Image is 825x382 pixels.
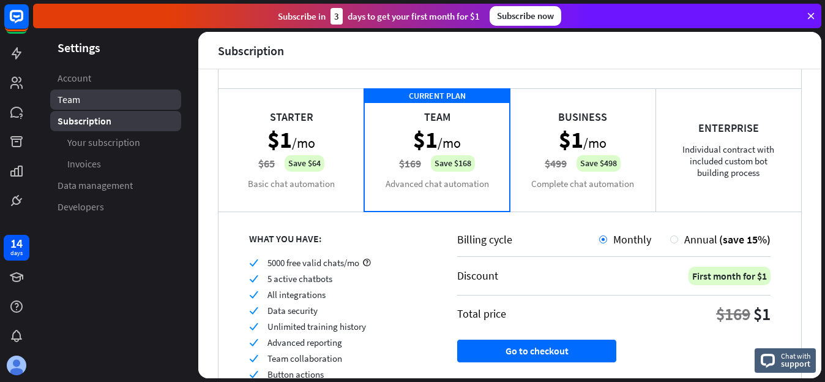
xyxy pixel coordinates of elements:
[267,273,332,285] span: 5 active chatbots
[50,90,181,110] a: Team
[613,232,651,246] span: Monthly
[10,238,23,249] div: 14
[684,232,717,246] span: Annual
[249,258,258,267] i: check
[267,289,326,300] span: All integrations
[58,93,80,106] span: Team
[249,274,258,283] i: check
[4,235,29,261] a: 14 days
[267,321,366,332] span: Unlimited training history
[719,232,771,246] span: (save 15%)
[267,305,318,316] span: Data security
[67,158,101,170] span: Invoices
[67,136,140,149] span: Your subscription
[753,303,771,325] div: $1
[457,340,616,362] button: Go to checkout
[218,44,284,58] div: Subscription
[490,6,561,26] div: Subscribe now
[58,201,104,213] span: Developers
[457,232,599,246] div: Billing cycle
[50,175,181,196] a: Data management
[50,132,181,153] a: Your subscription
[50,68,181,88] a: Account
[249,322,258,331] i: check
[58,72,91,85] span: Account
[330,8,343,25] div: 3
[33,39,198,56] header: Settings
[267,353,342,364] span: Team collaboration
[781,358,811,369] span: support
[457,269,498,283] div: Discount
[457,307,506,321] div: Total price
[249,338,258,347] i: check
[249,290,258,299] i: check
[267,369,324,380] span: Button actions
[249,370,258,379] i: check
[267,257,359,269] span: 5000 free valid chats/mo
[50,197,181,217] a: Developers
[781,350,811,362] span: Chat with
[10,249,23,258] div: days
[10,5,47,42] button: Open LiveChat chat widget
[249,306,258,315] i: check
[278,8,480,25] div: Subscribe in days to get your first month for $1
[58,115,111,128] span: Subscription
[249,232,427,245] div: WHAT YOU HAVE:
[249,354,258,363] i: check
[689,267,771,285] div: First month for $1
[50,154,181,174] a: Invoices
[58,179,133,192] span: Data management
[267,337,342,348] span: Advanced reporting
[716,303,750,325] div: $169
